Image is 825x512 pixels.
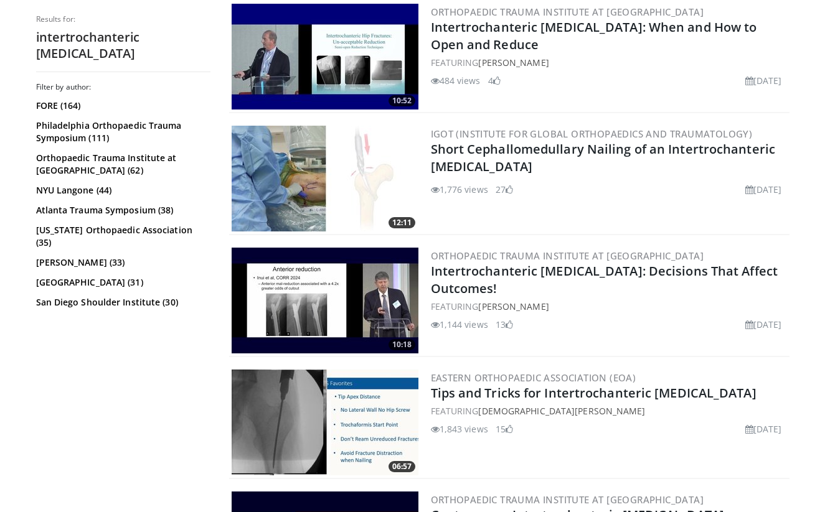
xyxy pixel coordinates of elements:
a: Atlanta Trauma Symposium (38) [36,204,207,216]
a: San Diego Shoulder Institute (30) [36,296,207,309]
li: 13 [496,318,513,331]
a: [PERSON_NAME] [478,57,549,68]
div: FEATURING [431,56,787,69]
a: Intertrochanteric [MEDICAL_DATA]: Decisions That Affect Outcomes! [431,263,778,297]
a: 06:57 [232,370,418,475]
a: [PERSON_NAME] [478,300,549,312]
li: 484 views [431,74,481,87]
a: Philadelphia Orthopaedic Trauma Symposium (111) [36,119,207,144]
div: FEATURING [431,300,787,313]
a: 10:18 [232,248,418,353]
li: 15 [496,422,513,435]
a: 10:52 [232,4,418,109]
a: Orthopaedic Trauma Institute at [GEOGRAPHIC_DATA] (62) [36,152,207,177]
li: 1,144 views [431,318,488,331]
span: 12:11 [389,217,415,228]
a: 12:11 [232,126,418,231]
a: [PERSON_NAME] (33) [36,256,207,269]
a: FORE (164) [36,100,207,112]
span: 06:57 [389,461,415,472]
span: 10:18 [389,339,415,350]
h2: intertrochanteric [MEDICAL_DATA] [36,29,210,62]
a: [US_STATE] Orthopaedic Association (35) [36,224,207,249]
li: 27 [496,183,513,196]
li: 1,776 views [431,183,488,196]
a: Orthopaedic Trauma Institute at [GEOGRAPHIC_DATA] [431,249,704,262]
a: Intertrochanteric [MEDICAL_DATA]: When and How to Open and Reduce [431,19,757,53]
li: [DATE] [745,422,782,435]
div: FEATURING [431,404,787,417]
span: 10:52 [389,95,415,106]
li: [DATE] [745,318,782,331]
a: Short Cephallomedullary Nailing of an Intertrochanteric [MEDICAL_DATA] [431,141,776,175]
a: IGOT (Institute for Global Orthopaedics and Traumatology) [431,128,753,140]
li: [DATE] [745,183,782,196]
li: 4 [488,74,501,87]
a: [GEOGRAPHIC_DATA] (31) [36,276,207,289]
h3: Filter by author: [36,82,210,92]
img: 53869e98-f1ff-4afc-94b1-8a8ae756c07f.300x170_q85_crop-smart_upscale.jpg [232,370,418,475]
img: c12028c4-f75e-45be-a225-2f7743863b29.300x170_q85_crop-smart_upscale.jpg [232,126,418,231]
p: Results for: [36,14,210,24]
a: Tips and Tricks for Intertrochanteric [MEDICAL_DATA] [431,384,757,401]
img: e22429ad-43c1-4137-ae50-d330d6512de9.300x170_q85_crop-smart_upscale.jpg [232,248,418,353]
a: [DEMOGRAPHIC_DATA][PERSON_NAME] [478,405,645,417]
img: 11619203-e157-4a21-87fd-15ae5b2b1e3c.300x170_q85_crop-smart_upscale.jpg [232,4,418,109]
a: Eastern Orthopaedic Association (EOA) [431,371,636,384]
li: [DATE] [745,74,782,87]
a: NYU Langone (44) [36,184,207,197]
a: Orthopaedic Trauma Institute at [GEOGRAPHIC_DATA] [431,493,704,506]
li: 1,843 views [431,422,488,435]
a: Orthopaedic Trauma Institute at [GEOGRAPHIC_DATA] [431,6,704,18]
